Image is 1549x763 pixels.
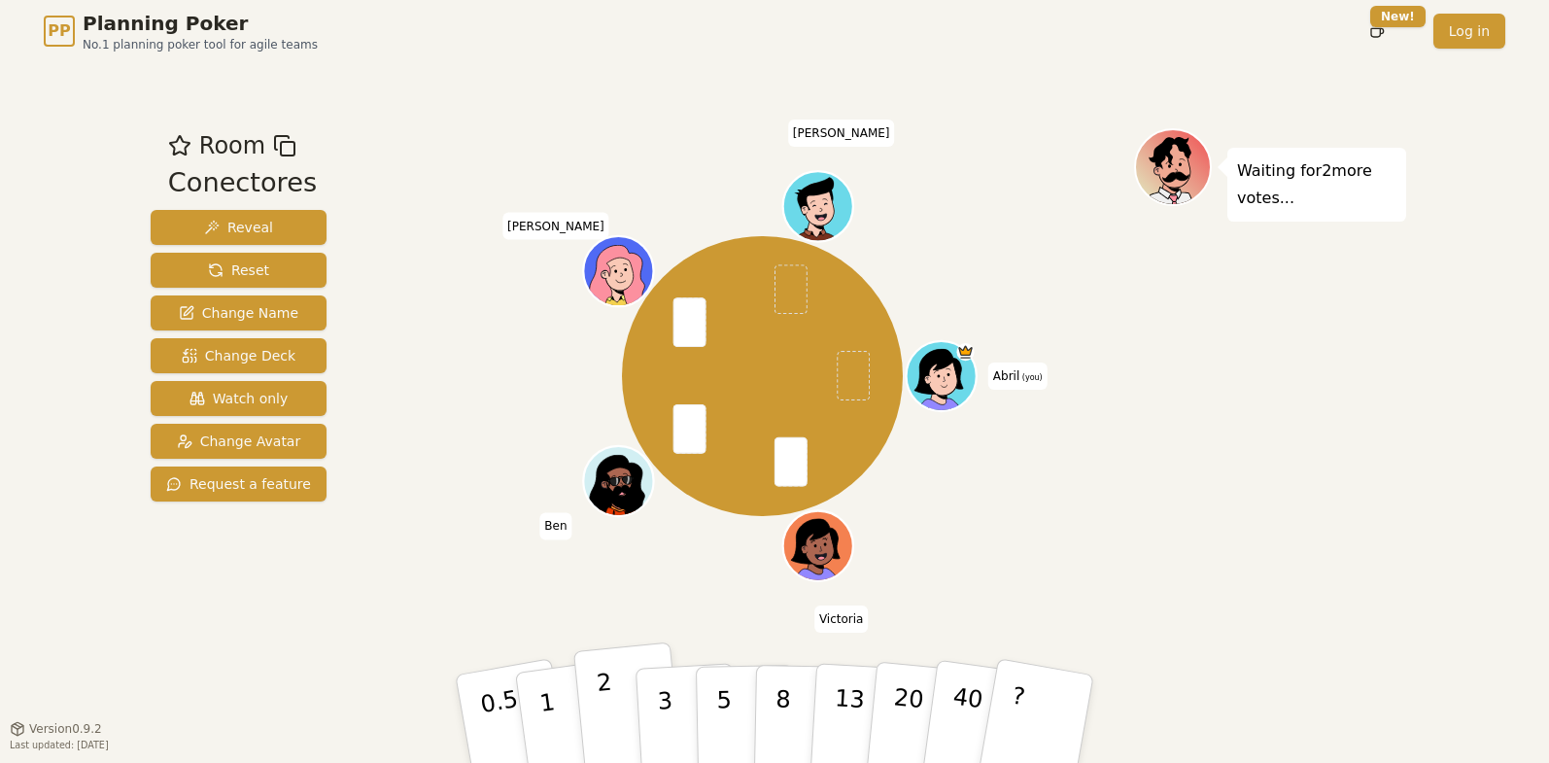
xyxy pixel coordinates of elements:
[168,163,317,203] div: Conectores
[83,10,318,37] span: Planning Poker
[151,467,327,502] button: Request a feature
[10,721,102,737] button: Version0.9.2
[1360,14,1394,49] button: New!
[151,424,327,459] button: Change Avatar
[48,19,70,43] span: PP
[788,120,895,147] span: Click to change your name
[44,10,318,52] a: PPPlanning PokerNo.1 planning poker tool for agile teams
[1237,157,1396,212] p: Waiting for 2 more votes...
[539,512,571,539] span: Click to change your name
[166,474,311,494] span: Request a feature
[151,295,327,330] button: Change Name
[814,606,869,633] span: Click to change your name
[1019,373,1043,382] span: (you)
[151,210,327,245] button: Reveal
[189,389,289,408] span: Watch only
[177,432,301,451] span: Change Avatar
[1433,14,1505,49] a: Log in
[151,338,327,373] button: Change Deck
[502,212,609,239] span: Click to change your name
[83,37,318,52] span: No.1 planning poker tool for agile teams
[168,128,191,163] button: Add as favourite
[988,363,1048,390] span: Click to change your name
[956,343,974,361] span: Abril is the host
[179,303,298,323] span: Change Name
[29,721,102,737] span: Version 0.9.2
[1370,6,1426,27] div: New!
[10,740,109,750] span: Last updated: [DATE]
[151,253,327,288] button: Reset
[204,218,273,237] span: Reveal
[208,260,269,280] span: Reset
[151,381,327,416] button: Watch only
[199,128,265,163] span: Room
[182,346,295,365] span: Change Deck
[908,343,974,409] button: Click to change your avatar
